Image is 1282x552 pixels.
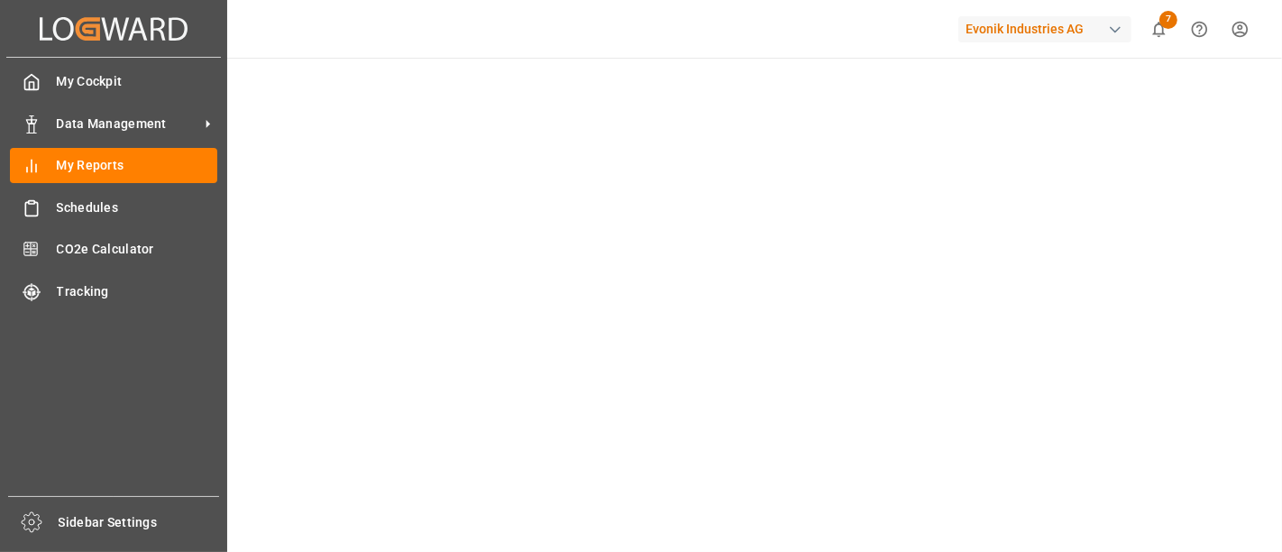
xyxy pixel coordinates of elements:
div: Evonik Industries AG [958,16,1131,42]
span: 7 [1159,11,1177,29]
span: Sidebar Settings [59,513,220,532]
button: Evonik Industries AG [958,12,1139,46]
button: Help Center [1179,9,1220,50]
span: My Reports [57,156,218,175]
span: My Cockpit [57,72,218,91]
span: CO2e Calculator [57,240,218,259]
span: Data Management [57,115,199,133]
button: show 7 new notifications [1139,9,1179,50]
a: Tracking [10,273,217,308]
a: My Reports [10,148,217,183]
span: Schedules [57,198,218,217]
a: My Cockpit [10,64,217,99]
a: CO2e Calculator [10,232,217,267]
span: Tracking [57,282,218,301]
a: Schedules [10,189,217,225]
